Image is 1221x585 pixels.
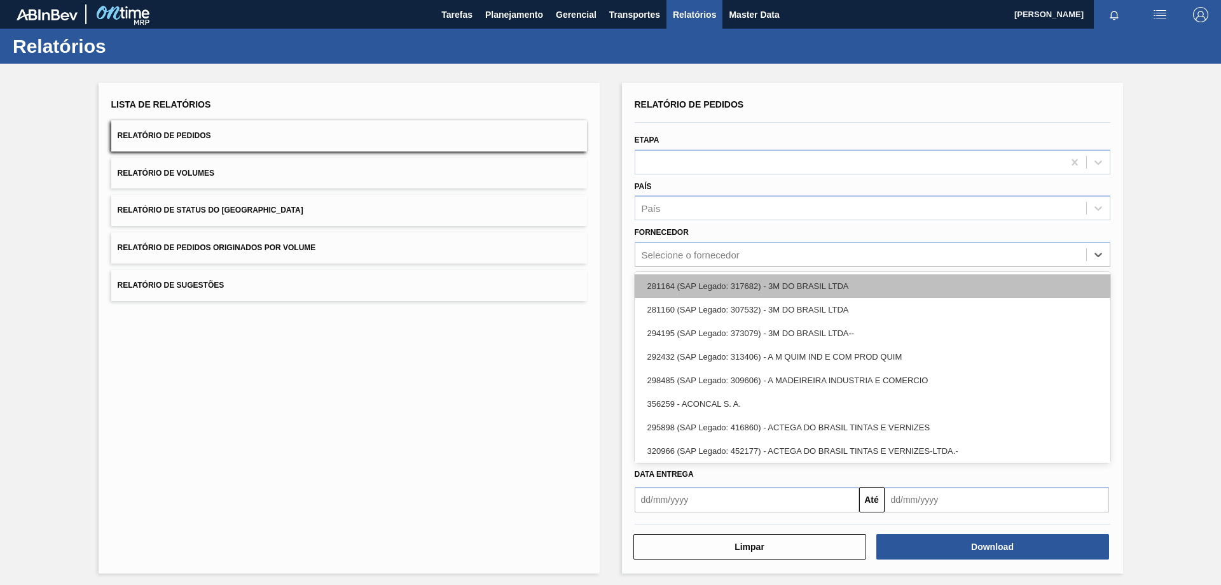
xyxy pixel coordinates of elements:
div: 320966 (SAP Legado: 452177) - ACTEGA DO BRASIL TINTAS E VERNIZES-LTDA.- [635,439,1110,463]
label: Fornecedor [635,228,689,237]
span: Transportes [609,7,660,22]
span: Lista de Relatórios [111,99,211,109]
img: userActions [1152,7,1168,22]
div: 298485 (SAP Legado: 309606) - A MADEIREIRA INDUSTRIA E COMERCIO [635,369,1110,392]
h1: Relatórios [13,39,238,53]
span: Tarefas [441,7,473,22]
img: Logout [1193,7,1208,22]
button: Relatório de Pedidos [111,120,587,152]
div: 292432 (SAP Legado: 313406) - A M QUIM IND E COM PROD QUIM [635,345,1110,369]
button: Até [859,487,885,512]
span: Relatório de Pedidos [635,99,744,109]
div: 281164 (SAP Legado: 317682) - 3M DO BRASIL LTDA [635,274,1110,298]
span: Gerencial [556,7,597,22]
span: Relatórios [673,7,716,22]
span: Relatório de Volumes [118,169,214,178]
div: País [642,203,661,214]
span: Relatório de Pedidos [118,131,211,140]
button: Relatório de Status do [GEOGRAPHIC_DATA] [111,195,587,226]
span: Relatório de Pedidos Originados por Volume [118,243,316,252]
span: Data entrega [635,470,694,479]
div: 281160 (SAP Legado: 307532) - 3M DO BRASIL LTDA [635,298,1110,321]
span: Planejamento [485,7,543,22]
input: dd/mm/yyyy [885,487,1109,512]
span: Master Data [729,7,779,22]
img: TNhmsLtSVTkK8tSr43FrP2fwEKptu5GPRR3wAAAABJRU5ErkJggg== [17,9,78,20]
button: Relatório de Sugestões [111,270,587,301]
span: Relatório de Sugestões [118,281,224,290]
label: Etapa [635,136,659,144]
span: Relatório de Status do [GEOGRAPHIC_DATA] [118,206,303,215]
button: Download [876,534,1109,560]
label: País [635,182,652,191]
div: Selecione o fornecedor [642,250,740,260]
button: Notificações [1094,6,1135,24]
button: Relatório de Volumes [111,158,587,189]
input: dd/mm/yyyy [635,487,859,512]
div: 295898 (SAP Legado: 416860) - ACTEGA DO BRASIL TINTAS E VERNIZES [635,416,1110,439]
div: 294195 (SAP Legado: 373079) - 3M DO BRASIL LTDA-- [635,321,1110,345]
button: Relatório de Pedidos Originados por Volume [111,232,587,264]
div: 356259 - ACONCAL S. A. [635,392,1110,416]
button: Limpar [633,534,866,560]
